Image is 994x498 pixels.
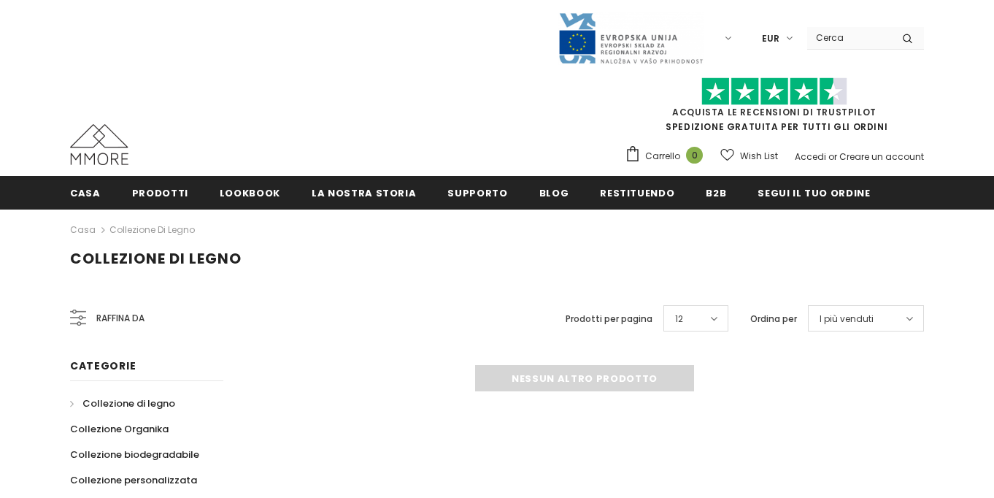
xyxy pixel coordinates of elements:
a: Collezione Organika [70,416,169,442]
a: Javni Razpis [558,31,704,44]
input: Search Site [807,27,891,48]
span: Carrello [645,149,680,164]
span: Collezione biodegradabile [70,448,199,461]
a: Blog [539,176,569,209]
a: Prodotti [132,176,188,209]
a: Carrello 0 [625,145,710,167]
a: B2B [706,176,726,209]
span: SPEDIZIONE GRATUITA PER TUTTI GLI ORDINI [625,84,924,133]
a: Segui il tuo ordine [758,176,870,209]
span: Collezione di legno [70,248,242,269]
a: Collezione biodegradabile [70,442,199,467]
a: Casa [70,176,101,209]
span: Collezione Organika [70,422,169,436]
a: Casa [70,221,96,239]
span: I più venduti [820,312,874,326]
span: supporto [447,186,507,200]
a: Lookbook [220,176,280,209]
span: Collezione personalizzata [70,473,197,487]
a: Wish List [720,143,778,169]
span: Casa [70,186,101,200]
span: EUR [762,31,779,46]
span: Blog [539,186,569,200]
span: Collezione di legno [82,397,175,410]
a: supporto [447,176,507,209]
a: Acquista le recensioni di TrustPilot [672,106,877,118]
a: Collezione di legno [109,223,195,236]
span: 0 [686,147,703,164]
a: La nostra storia [312,176,416,209]
img: Casi MMORE [70,124,128,165]
label: Prodotti per pagina [566,312,652,326]
span: Restituendo [600,186,674,200]
span: Prodotti [132,186,188,200]
a: Collezione personalizzata [70,467,197,493]
img: Fidati di Pilot Stars [701,77,847,106]
img: Javni Razpis [558,12,704,65]
span: Raffina da [96,310,145,326]
a: Restituendo [600,176,674,209]
span: or [828,150,837,163]
span: Wish List [740,149,778,164]
span: Segui il tuo ordine [758,186,870,200]
span: 12 [675,312,683,326]
span: Categorie [70,359,136,373]
span: B2B [706,186,726,200]
a: Accedi [795,150,826,163]
label: Ordina per [750,312,797,326]
a: Collezione di legno [70,391,175,416]
span: Lookbook [220,186,280,200]
a: Creare un account [839,150,924,163]
span: La nostra storia [312,186,416,200]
